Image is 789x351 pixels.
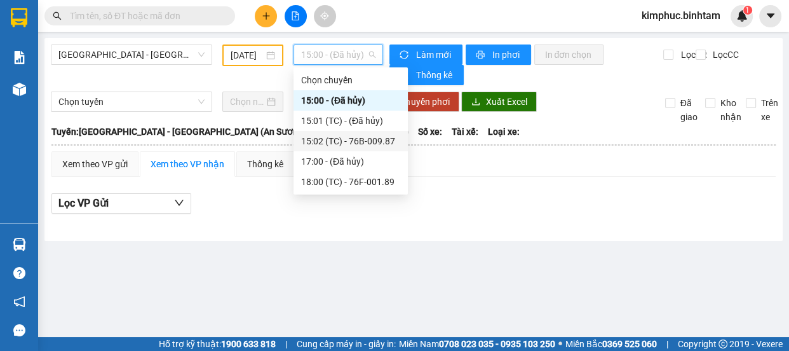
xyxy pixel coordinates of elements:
span: Làm mới [415,48,452,62]
span: caret-down [765,10,776,22]
button: Chuyển phơi [389,92,459,112]
span: search [53,11,62,20]
span: Lọc CC [708,48,741,62]
button: printerIn phơi [466,45,531,65]
span: Số xe: [418,125,442,139]
img: solution-icon [13,51,26,64]
span: 15:00 - (Đã hủy) [301,45,375,64]
span: Hỗ trợ kỹ thuật: [159,337,276,351]
span: In phơi [492,48,521,62]
div: Chọn chuyến [293,70,408,90]
div: Xem theo VP gửi [62,157,128,171]
span: aim [320,11,329,20]
span: message [13,324,25,336]
span: Lọc CR [675,48,708,62]
span: Miền Bắc [565,337,657,351]
button: In đơn chọn [534,45,604,65]
span: kimphuc.binhtam [631,8,731,24]
strong: 0369 525 060 [602,339,657,349]
span: printer [476,50,487,60]
span: | [285,337,287,351]
span: Miền Nam [399,337,555,351]
img: icon-new-feature [736,10,748,22]
span: down [174,198,184,208]
span: plus [262,11,271,20]
span: ⚪️ [558,341,562,347]
div: 15:01 (TC) - (Đã hủy) [301,114,400,128]
span: Kho nhận [715,96,746,124]
span: Sài Gòn - Quảng Ngãi (An Sương) [58,45,205,64]
span: notification [13,296,25,308]
span: Lọc VP Gửi [58,195,109,211]
button: syncLàm mới [389,45,462,65]
button: aim [314,5,336,27]
div: Thống kê [247,157,283,171]
span: Tài xế: [452,125,478,139]
input: Chọn ngày [230,95,264,109]
div: Xem theo VP nhận [151,157,224,171]
sup: 1 [743,6,752,15]
span: Cung cấp máy in - giấy in: [297,337,396,351]
span: Trên xe [756,96,783,124]
button: downloadXuất Excel [461,92,537,112]
div: 17:00 - (Đã hủy) [301,155,400,169]
span: Chọn tuyến [58,92,205,111]
button: plus [255,5,277,27]
span: Đã giao [675,96,703,124]
button: Lọc VP Gửi [51,193,191,214]
img: warehouse-icon [13,238,26,251]
input: Tìm tên, số ĐT hoặc mã đơn [70,9,220,23]
span: Loại xe: [488,125,520,139]
div: 18:00 (TC) - 76F-001.89 [301,175,400,189]
span: question-circle [13,267,25,279]
input: 11/10/2025 [231,48,264,62]
b: Tuyến: [GEOGRAPHIC_DATA] - [GEOGRAPHIC_DATA] (An Sương) [51,127,306,137]
div: 15:00 - (Đã hủy) [301,93,400,107]
button: caret-down [759,5,781,27]
span: 1 [745,6,750,15]
img: warehouse-icon [13,83,26,96]
div: 15:02 (TC) - 76B-009.87 [301,134,400,148]
button: bar-chartThống kê [389,65,464,85]
img: logo-vxr [11,8,27,27]
span: Thống kê [415,68,454,82]
div: Chọn chuyến [301,73,400,87]
span: copyright [718,340,727,348]
span: sync [400,50,410,60]
span: file-add [291,11,300,20]
button: file-add [285,5,307,27]
strong: 0708 023 035 - 0935 103 250 [439,339,555,349]
strong: 1900 633 818 [221,339,276,349]
span: | [666,337,668,351]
